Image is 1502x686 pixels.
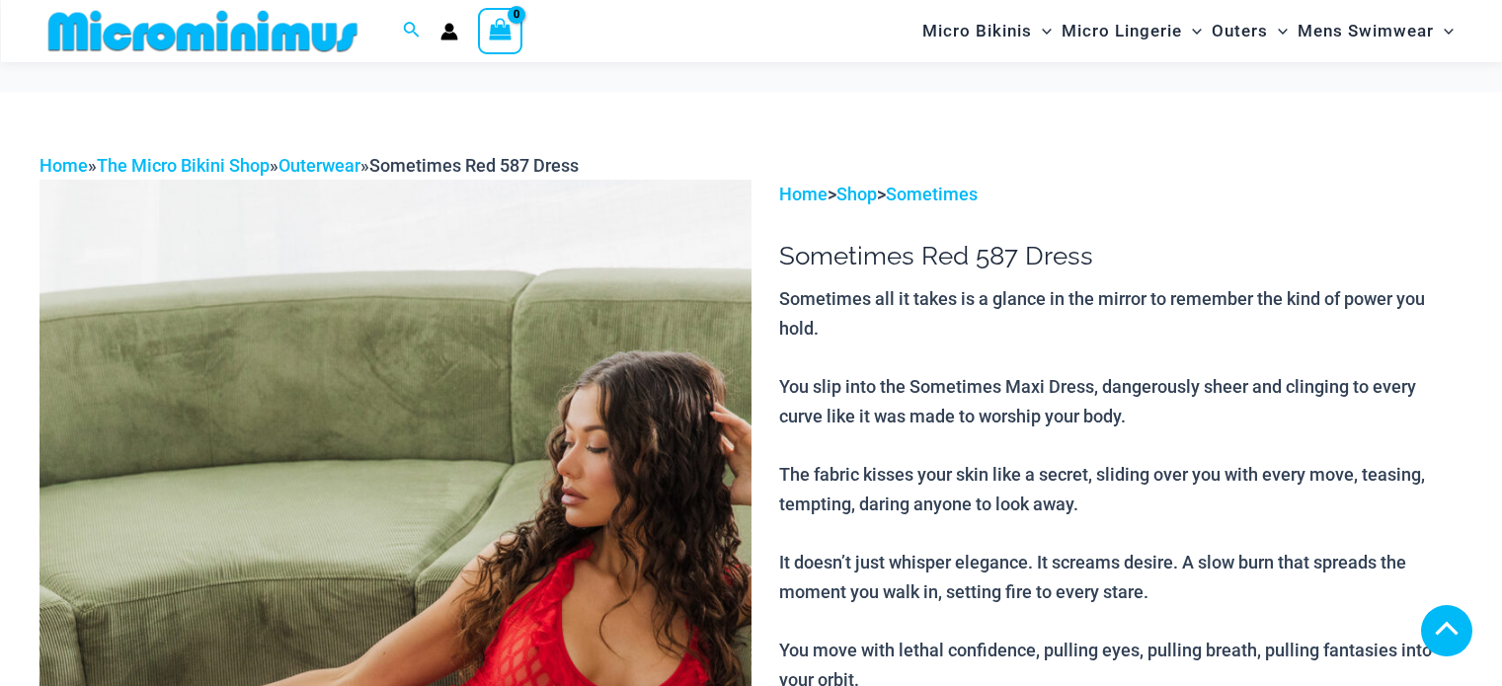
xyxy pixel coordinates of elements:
span: Menu Toggle [1032,6,1052,56]
a: Micro BikinisMenu ToggleMenu Toggle [917,6,1057,56]
a: The Micro Bikini Shop [97,155,270,176]
span: Menu Toggle [1268,6,1288,56]
a: Outerwear [278,155,360,176]
a: Home [40,155,88,176]
span: Sometimes Red 587 Dress [369,155,579,176]
span: Mens Swimwear [1298,6,1434,56]
a: Account icon link [440,23,458,40]
a: Micro LingerieMenu ToggleMenu Toggle [1057,6,1207,56]
span: Micro Bikinis [922,6,1032,56]
a: Shop [836,184,877,204]
span: Outers [1212,6,1268,56]
span: Menu Toggle [1182,6,1202,56]
a: View Shopping Cart, empty [478,8,523,53]
a: Search icon link [403,19,421,43]
p: > > [779,180,1462,209]
img: MM SHOP LOGO FLAT [40,9,365,53]
nav: Site Navigation [914,3,1462,59]
a: Home [779,184,828,204]
a: Mens SwimwearMenu ToggleMenu Toggle [1293,6,1459,56]
span: Menu Toggle [1434,6,1454,56]
a: OutersMenu ToggleMenu Toggle [1207,6,1293,56]
a: Sometimes [886,184,978,204]
span: Micro Lingerie [1062,6,1182,56]
h1: Sometimes Red 587 Dress [779,241,1462,271]
span: » » » [40,155,579,176]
